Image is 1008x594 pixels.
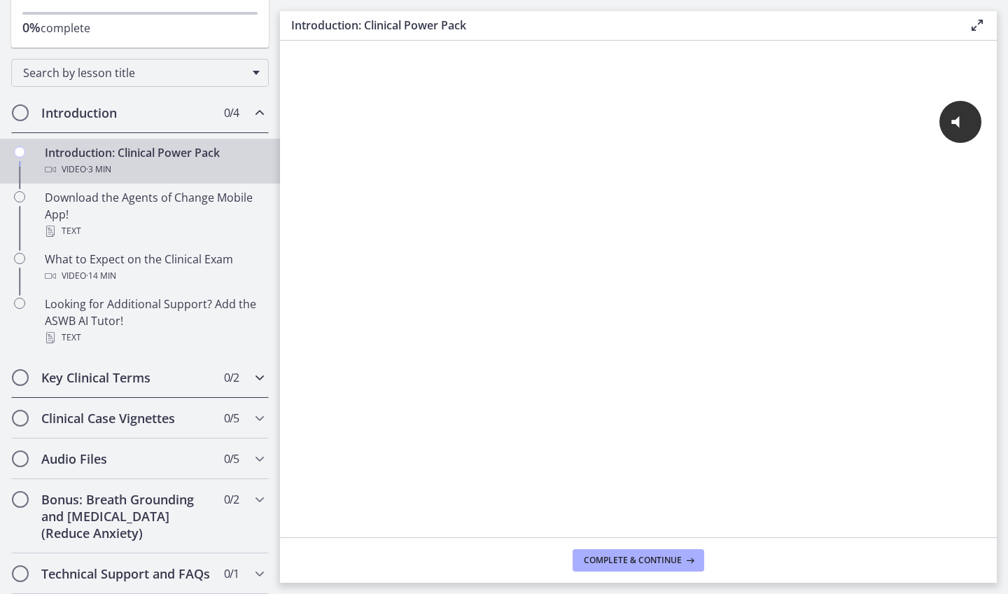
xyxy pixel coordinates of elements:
[224,450,239,467] span: 0 / 5
[86,161,111,178] span: · 3 min
[45,161,263,178] div: Video
[11,59,269,87] div: Search by lesson title
[23,65,246,81] span: Search by lesson title
[584,555,682,566] span: Complete & continue
[224,491,239,508] span: 0 / 2
[45,189,263,240] div: Download the Agents of Change Mobile App!
[45,268,263,284] div: Video
[86,268,116,284] span: · 14 min
[45,144,263,178] div: Introduction: Clinical Power Pack
[45,223,263,240] div: Text
[41,369,212,386] h2: Key Clinical Terms
[224,104,239,121] span: 0 / 4
[22,19,258,36] p: complete
[41,565,212,582] h2: Technical Support and FAQs
[41,491,212,541] h2: Bonus: Breath Grounding and [MEDICAL_DATA] (Reduce Anxiety)
[224,565,239,582] span: 0 / 1
[41,104,212,121] h2: Introduction
[291,17,946,34] h3: Introduction: Clinical Power Pack
[224,410,239,427] span: 0 / 5
[41,410,212,427] h2: Clinical Case Vignettes
[45,296,263,346] div: Looking for Additional Support? Add the ASWB AI Tutor!
[22,19,41,36] span: 0%
[45,251,263,284] div: What to Expect on the Clinical Exam
[41,450,212,467] h2: Audio Files
[224,369,239,386] span: 0 / 2
[280,41,997,534] iframe: Video Lesson
[659,60,701,102] button: Click for sound
[45,329,263,346] div: Text
[573,549,704,572] button: Complete & continue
